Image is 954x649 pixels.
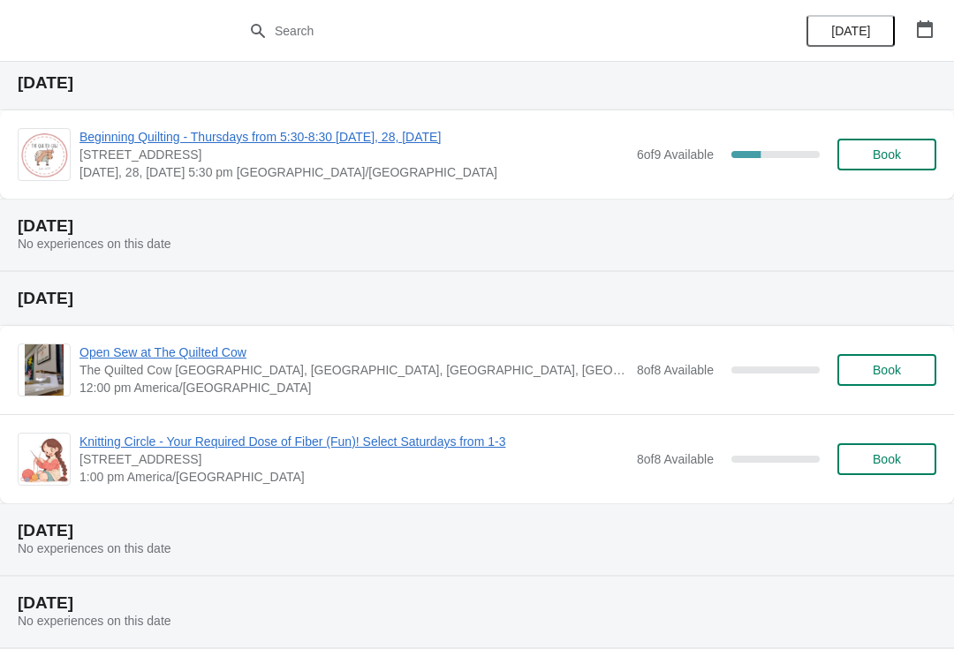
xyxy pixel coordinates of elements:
[18,522,936,540] h2: [DATE]
[79,361,628,379] span: The Quilted Cow [GEOGRAPHIC_DATA], [GEOGRAPHIC_DATA], [GEOGRAPHIC_DATA], [GEOGRAPHIC_DATA], [GEOG...
[18,594,936,612] h2: [DATE]
[79,128,628,146] span: Beginning Quilting - Thursdays from 5:30-8:30 [DATE], 28, [DATE]
[873,363,901,377] span: Book
[79,468,628,486] span: 1:00 pm America/[GEOGRAPHIC_DATA]
[18,541,171,555] span: No experiences on this date
[18,74,936,92] h2: [DATE]
[18,237,171,251] span: No experiences on this date
[637,147,714,162] span: 6 of 9 Available
[873,452,901,466] span: Book
[637,452,714,466] span: 8 of 8 Available
[25,344,64,396] img: Open Sew at The Quilted Cow | The Quilted Cow Springfield, MO, West Battlefield Road, Springfield...
[19,435,70,482] img: Knitting Circle - Your Required Dose of Fiber (Fun)! Select Saturdays from 1-3 | 1711 West Battle...
[18,614,171,628] span: No experiences on this date
[806,15,895,47] button: [DATE]
[873,147,901,162] span: Book
[274,15,715,47] input: Search
[79,433,628,450] span: Knitting Circle - Your Required Dose of Fiber (Fun)! Select Saturdays from 1-3
[18,217,936,235] h2: [DATE]
[79,343,628,361] span: Open Sew at The Quilted Cow
[79,163,628,181] span: [DATE], 28, [DATE] 5:30 pm [GEOGRAPHIC_DATA]/[GEOGRAPHIC_DATA]
[837,139,936,170] button: Book
[831,24,870,38] span: [DATE]
[19,131,70,177] img: Beginning Quilting - Thursdays from 5:30-8:30 August 14, 21, 28, September 4 | 1711 West Battlefi...
[837,443,936,475] button: Book
[79,450,628,468] span: [STREET_ADDRESS]
[18,290,936,307] h2: [DATE]
[79,379,628,396] span: 12:00 pm America/[GEOGRAPHIC_DATA]
[637,363,714,377] span: 8 of 8 Available
[79,146,628,163] span: [STREET_ADDRESS]
[837,354,936,386] button: Book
